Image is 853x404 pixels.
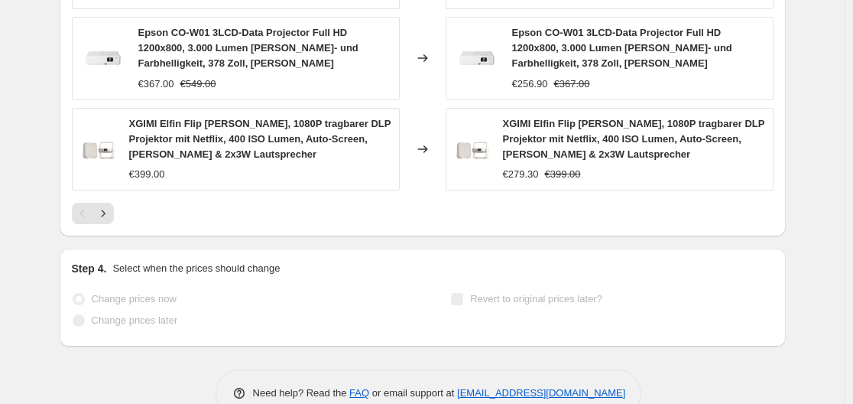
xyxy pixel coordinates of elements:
[180,77,216,92] strike: €549.00
[369,387,457,399] span: or email support at
[545,167,581,182] strike: €399.00
[457,387,625,399] a: [EMAIL_ADDRESS][DOMAIN_NAME]
[92,203,114,224] button: Next
[129,167,165,182] div: €399.00
[72,261,107,276] h2: Step 4.
[503,118,765,160] span: XGIMI Elfin Flip [PERSON_NAME], 1080P tragbarer DLP Projektor mit Netflix, 400 ISO Lumen, Auto-Sc...
[138,27,358,69] span: Epson CO-W01 3LCD-Data Projector Full HD 1200x800, 3.000 Lumen [PERSON_NAME]- und Farbhelligkeit,...
[512,27,732,69] span: Epson CO-W01 3LCD-Data Projector Full HD 1200x800, 3.000 Lumen [PERSON_NAME]- und Farbhelligkeit,...
[554,77,590,92] strike: €367.00
[512,77,548,92] div: €256.90
[80,35,126,81] img: 51-Wx81G8YL_80x.jpg
[129,118,391,160] span: XGIMI Elfin Flip [PERSON_NAME], 1080P tragbarer DLP Projektor mit Netflix, 400 ISO Lumen, Auto-Sc...
[253,387,350,399] span: Need help? Read the
[92,314,178,326] span: Change prices later
[454,35,500,81] img: 51-Wx81G8YL_80x.jpg
[503,167,539,182] div: €279.30
[72,203,114,224] nav: Pagination
[470,293,602,305] span: Revert to original prices later?
[80,126,117,172] img: 41I-_x3TnRL_80x.jpg
[92,293,177,305] span: Change prices now
[112,261,280,276] p: Select when the prices should change
[454,126,491,172] img: 41I-_x3TnRL_80x.jpg
[138,77,174,92] div: €367.00
[349,387,369,399] a: FAQ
